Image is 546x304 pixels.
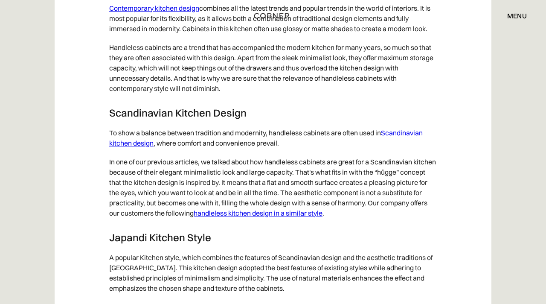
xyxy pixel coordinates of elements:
div: menu [507,12,527,19]
h3: Scandinavian Kitchen Design [109,106,437,119]
p: To show a balance between tradition and modernity, handleless cabinets are often used in , where ... [109,123,437,152]
a: home [250,10,296,21]
p: Handleless cabinets are a trend that has accompanied the modern kitchen for many years, so much s... [109,38,437,98]
div: menu [499,9,527,23]
p: In one of our previous articles, we talked about how handleless cabinets are great for a Scandina... [109,152,437,222]
a: handleless kitchen design in a similar style [194,209,322,217]
p: A popular Kitchen style, which combines the features of Scandinavian design and the aesthetic tra... [109,248,437,298]
a: Scandinavian kitchen design [109,129,423,147]
h3: Japandi Kitchen Style [109,231,437,244]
